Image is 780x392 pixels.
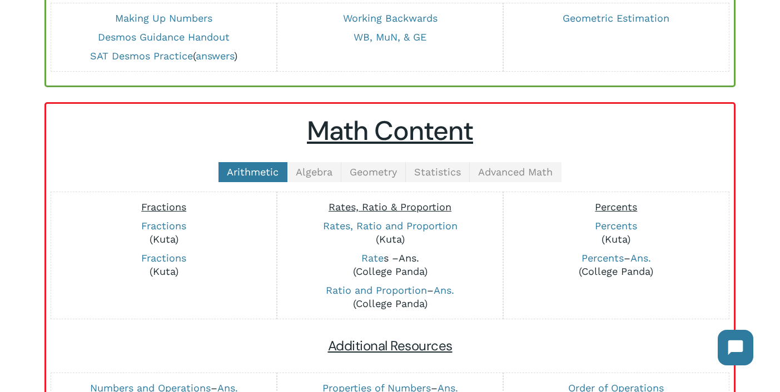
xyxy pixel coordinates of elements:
a: Ratio and Proportion [326,284,427,296]
a: answers [196,50,234,62]
span: Algebra [296,166,332,178]
span: Fractions [141,201,186,213]
p: (Kuta) [57,219,271,246]
a: Arithmetic [218,162,287,182]
a: Algebra [287,162,341,182]
a: Ans. [399,252,419,264]
a: Ans. [434,284,454,296]
a: Working Backwards [343,12,438,24]
p: (Kuta) [509,219,723,246]
a: Desmos Guidance Handout [98,31,230,43]
a: Percents [595,220,637,232]
iframe: Chatbot [707,319,764,376]
p: ( ) [57,49,271,63]
span: Additional Resources [328,337,453,354]
p: – (College Panda) [509,252,723,278]
a: Percents [582,252,624,264]
span: Arithmetic [227,166,279,178]
p: (Kuta) [57,252,271,278]
span: Geometry [350,166,397,178]
span: Percents [595,201,637,213]
a: Geometry [341,162,406,182]
a: Fractions [141,252,186,264]
a: Making Up Numbers [115,12,212,24]
p: (Kuta) [283,219,497,246]
a: Rates, Ratio and Proportion [323,220,458,232]
a: Statistics [406,162,470,182]
a: SAT Desmos Practice [90,50,193,62]
p: s – (College Panda) [283,252,497,278]
a: Rate [361,252,384,264]
span: Rates, Ratio & Proportion [329,201,451,213]
span: Statistics [414,166,461,178]
a: Ans. [630,252,651,264]
u: Math Content [307,113,473,148]
a: Fractions [141,220,186,232]
a: Geometric Estimation [563,12,669,24]
span: Advanced Math [478,166,553,178]
p: – (College Panda) [283,284,497,310]
a: Advanced Math [470,162,562,182]
a: WB, MuN, & GE [354,31,426,43]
